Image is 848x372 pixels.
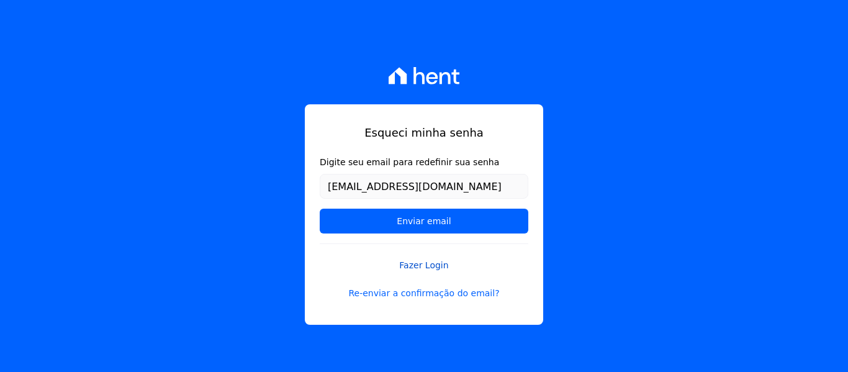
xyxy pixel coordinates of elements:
label: Digite seu email para redefinir sua senha [320,156,528,169]
input: Email [320,174,528,199]
a: Fazer Login [320,243,528,272]
a: Re-enviar a confirmação do email? [320,287,528,300]
input: Enviar email [320,209,528,234]
h1: Esqueci minha senha [320,124,528,141]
